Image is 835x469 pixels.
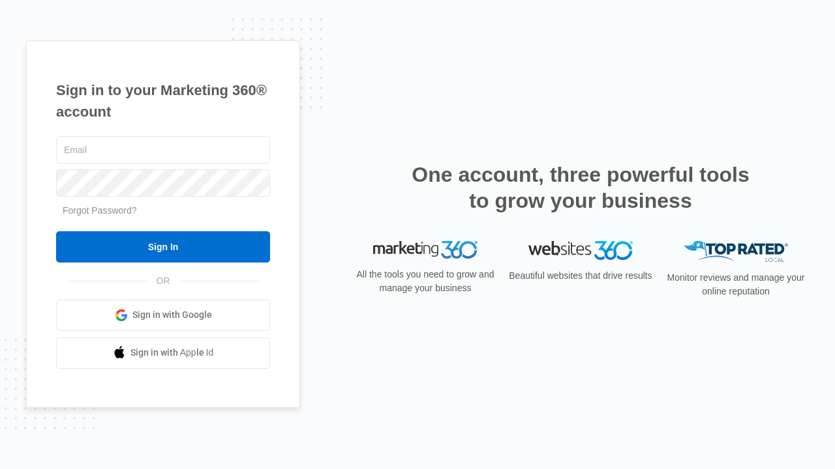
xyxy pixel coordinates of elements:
[56,136,270,163] input: Email
[63,205,137,216] a: Forgot Password?
[684,241,788,263] img: Top Rated Local
[132,308,212,322] span: Sign in with Google
[663,271,809,298] p: Monitor reviews and manage your online reputation
[528,241,633,260] img: Websites 360
[56,300,270,331] a: Sign in with Google
[56,337,270,369] a: Sign in with Apple Id
[508,269,654,283] p: Beautiful websites that drive results
[408,162,753,214] h2: One account, three powerful tools to grow your business
[130,346,214,360] span: Sign in with Apple Id
[373,241,478,259] img: Marketing 360
[352,268,498,295] p: All the tools you need to grow and manage your business
[56,79,270,122] h1: Sign in to your Marketing 360® account
[147,274,179,288] span: OR
[56,231,270,263] input: Sign In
